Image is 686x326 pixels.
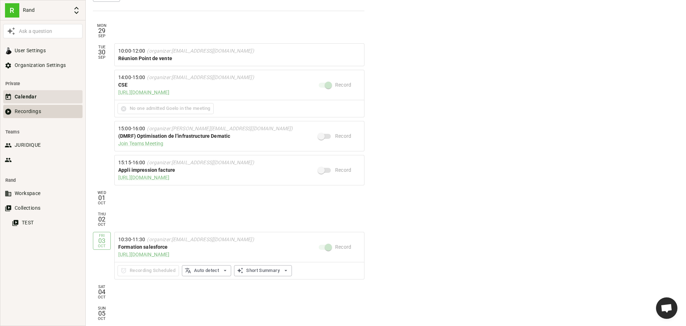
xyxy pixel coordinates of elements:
button: Collections [3,201,83,215]
div: Appli impression facture [118,166,318,174]
div: Formation salesforce [118,243,318,251]
button: Awesile Icon [5,25,17,37]
button: Template to use for generating the summary [234,265,292,276]
a: [URL][DOMAIN_NAME] [118,175,169,180]
div: 04 [98,289,105,295]
span: (organizer: [EMAIL_ADDRESS][DOMAIN_NAME] ) [147,237,254,242]
button: Calendar [3,90,83,103]
div: Mon [97,24,106,28]
span: Record [335,81,351,89]
div: 10:30 - 11:30 [118,236,318,243]
div: Teams [5,123,80,141]
button: Workspace [3,187,83,200]
div: Ask a question [17,28,81,35]
div: 15:15 - 16:00 [118,159,318,166]
div: Oct [98,223,106,227]
div: CSE [118,81,318,89]
div: Sat [98,285,105,289]
span: (organizer: [PERSON_NAME][EMAIL_ADDRESS][DOMAIN_NAME] ) [147,126,293,131]
div: Wed [98,191,106,195]
button: Recordings [3,105,83,118]
span: Record [335,132,351,140]
div: Tue [98,45,105,49]
span: Record [335,243,351,251]
span: (organizer: [EMAIL_ADDRESS][DOMAIN_NAME] ) [147,74,254,80]
button: User Settings [3,44,83,57]
div: 15:00 - 16:00 [118,125,318,132]
li: Private [3,77,83,90]
span: (organizer: [EMAIL_ADDRESS][DOMAIN_NAME] ) [147,48,254,54]
div: (DMRF) Optimisation de l’infrastructure Dematic [118,132,318,140]
img: ACg8ocLQlfazuMbKJ1jK0SE3pQgjnmZ3HA9IJymRhYstZV0sc5xDY7Y=s96-c [5,47,12,54]
div: Réunion Point de vente [118,55,357,62]
div: 02 [98,216,105,223]
li: Rand [3,174,83,187]
div: 29 [98,28,105,34]
div: Oct [98,317,106,321]
div: Thu [98,212,106,216]
div: 14:00 - 15:00 [118,74,318,81]
div: 30 [98,49,105,55]
span: (organizer: [EMAIL_ADDRESS][DOMAIN_NAME] ) [147,160,254,165]
button: Organization Settings [3,59,83,72]
button: JURIDIQUE [3,138,83,152]
div: Oct [98,295,106,299]
div: Oct [98,201,106,205]
div: 03 [98,238,105,244]
div: Sun [98,306,106,310]
button: TEST [10,216,83,229]
a: [URL][DOMAIN_NAME] [118,252,169,257]
div: Oct [98,244,106,248]
div: R [5,3,19,18]
div: 10:00 - 12:00 [118,47,357,55]
div: Fri [99,234,105,238]
a: [URL][DOMAIN_NAME] [118,89,169,95]
div: Ouvrir le chat [656,297,677,319]
div: Sep [98,34,105,38]
a: Join Teams Meeting [118,141,163,146]
button: Language of the transcript [182,265,231,276]
span: Record [335,166,351,174]
div: 05 [98,310,105,317]
div: 01 [98,195,105,201]
p: Rand [23,6,69,14]
div: Sep [98,55,105,59]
